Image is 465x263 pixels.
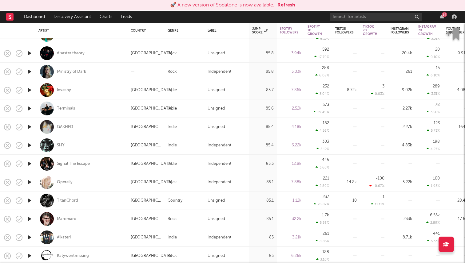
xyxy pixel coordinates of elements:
div: Country [168,197,182,204]
div: [GEOGRAPHIC_DATA] [131,160,172,168]
div: Independent [208,142,231,149]
a: Discovery Assistant [49,11,95,23]
div: 85.1 [252,215,274,223]
div: 6.08 % [315,73,329,77]
div: [GEOGRAPHIC_DATA] [131,87,172,94]
div: 123 [434,121,440,125]
div: 3.21k [280,234,301,241]
div: 6.22k [280,142,301,149]
div: 32.2k [280,215,301,223]
a: Ministry of Dark [57,69,86,75]
div: 5.22k [391,179,412,186]
div: 182 [323,121,329,125]
div: 573 [323,103,329,107]
div: 3 [382,84,384,88]
div: 0.03 % [371,92,384,96]
input: Search for artists [330,13,422,21]
div: 3.60 % [316,165,329,169]
div: Indie [168,160,177,168]
div: 85.1 [252,197,274,204]
div: 9.02k [391,87,412,94]
div: Rock [168,50,177,57]
div: 26.87 % [314,202,329,206]
div: SHY [57,143,65,148]
div: 5.33 % [427,239,440,243]
div: 188 [322,250,329,254]
div: 3.56 % [427,110,440,114]
div: Unsigned [208,87,225,94]
div: 29.49 % [313,110,329,114]
div: 441 [433,232,440,236]
a: TitanChord [57,198,78,203]
div: 445 [322,158,329,162]
div: 592 [322,48,329,52]
div: 5.59 % [316,221,329,225]
div: 10 [335,197,357,204]
div: Indie [168,87,177,94]
div: 5.03k [280,68,301,75]
div: 288 [322,66,329,70]
div: 85.4 [252,142,274,149]
div: 4.56 % [316,129,329,133]
div: 8.72k [335,87,357,94]
div: GAKHED [57,124,73,130]
button: 24 [440,14,444,19]
a: Maromaro [57,216,76,222]
div: 2.89 % [426,221,440,225]
a: loveshy [57,87,71,93]
div: 221 [323,176,329,180]
div: Unsigned [208,105,225,112]
div: Katywentmissing [57,253,89,259]
div: [GEOGRAPHIC_DATA] [131,197,161,204]
div: 289 [433,84,440,88]
div: 261 [391,68,412,75]
div: 2.89 % [316,184,329,188]
div: 85 [252,234,274,241]
div: Unsigned [208,50,225,57]
div: Terminals [57,106,75,111]
a: Charts [95,11,117,23]
div: 4.27 % [427,147,440,151]
div: 12.8k [280,160,301,168]
div: disaster theory [57,51,85,56]
div: -0.67 % [369,184,384,188]
div: 85.3 [252,160,274,168]
div: Unsigned [208,123,225,131]
a: Alkateri [57,235,71,240]
div: [GEOGRAPHIC_DATA] [131,50,172,57]
div: 3.31 % [427,37,440,41]
div: Artist [38,29,121,33]
div: 4.18k [280,123,301,131]
div: 100 [433,176,440,180]
div: Rock [168,68,177,75]
div: 2.27k [391,105,412,112]
div: 17.70 % [314,55,329,59]
div: 6.55k [430,213,440,217]
div: Indie [168,105,177,112]
div: Tiktok 7D Growth [363,25,377,36]
div: Indie [168,234,177,241]
div: 237 [323,195,329,199]
div: 8.71k [391,234,412,241]
div: Independent [208,68,231,75]
div: 261 [323,232,329,236]
div: [GEOGRAPHIC_DATA] [131,123,161,131]
div: [GEOGRAPHIC_DATA] [131,252,172,260]
div: 6.26k [280,252,301,260]
div: Country [131,29,158,33]
div: Spotify Followers [280,27,298,34]
a: Dashboard [20,11,49,23]
div: Instagram Followers [391,27,409,34]
div: Unsigned [208,252,225,260]
div: 4.83k [391,142,412,149]
a: Signal The Escape [57,161,90,167]
a: Operelly [57,180,73,185]
div: Tiktok Followers [335,27,354,34]
div: 6.10 % [427,73,440,77]
div: 233k [391,215,412,223]
div: 85 [252,252,274,260]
